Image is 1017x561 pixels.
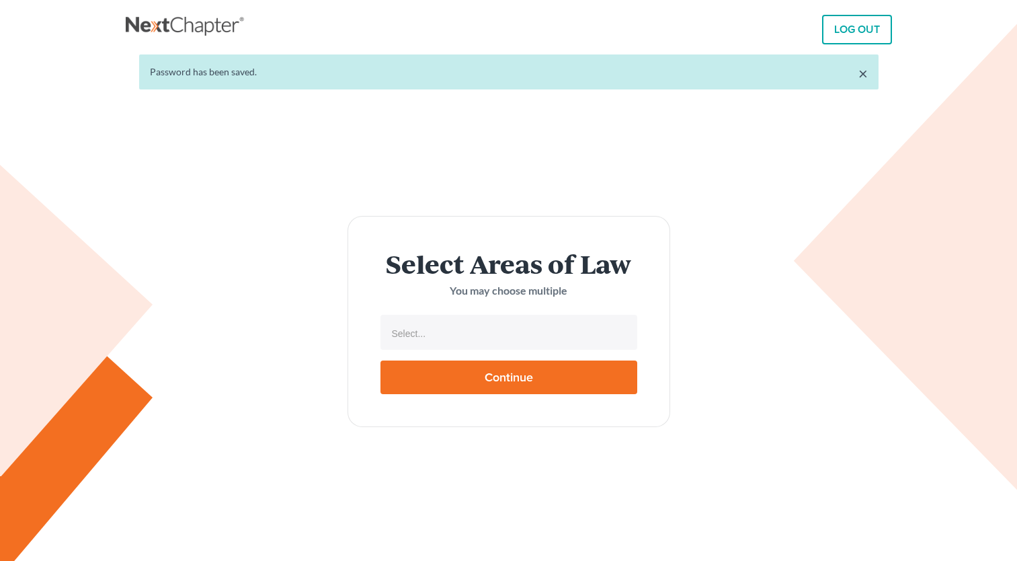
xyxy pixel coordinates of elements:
a: LOG OUT [822,15,892,44]
div: Password has been saved. [150,65,868,79]
a: × [858,65,868,81]
input: Continue [380,361,637,394]
h2: Select Areas of Law [380,249,637,277]
p: You may choose multiple [380,283,637,299]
